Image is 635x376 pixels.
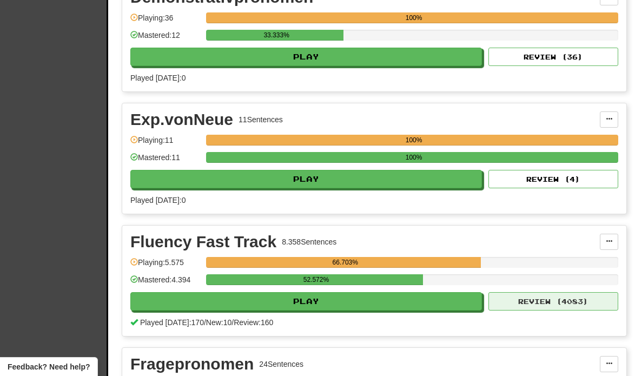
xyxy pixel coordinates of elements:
div: 100% [209,12,618,23]
div: Mastered: 11 [130,152,201,170]
span: / [231,318,234,327]
div: Playing: 11 [130,135,201,153]
div: Mastered: 4.394 [130,274,201,292]
span: Played [DATE]: 0 [130,74,186,82]
span: Review: 160 [234,318,273,327]
button: Review (4) [488,170,618,188]
div: 24 Sentences [259,359,303,370]
div: 11 Sentences [239,114,283,125]
div: Playing: 5.575 [130,257,201,275]
span: Played [DATE]: 170 [140,318,204,327]
div: 100% [209,152,618,163]
button: Play [130,48,482,66]
span: / [204,318,206,327]
span: New: 10 [206,318,231,327]
div: 52.572% [209,274,422,285]
button: Play [130,170,482,188]
div: Mastered: 12 [130,30,201,48]
span: Open feedback widget [8,361,90,372]
button: Play [130,292,482,311]
div: Fragepronomen [130,356,254,372]
span: Played [DATE]: 0 [130,196,186,205]
div: 33.333% [209,30,343,41]
div: Fluency Fast Track [130,234,276,250]
div: 100% [209,135,618,146]
div: 66.703% [209,257,481,268]
div: Playing: 36 [130,12,201,30]
div: Exp.vonNeue [130,111,233,128]
div: 8.358 Sentences [282,236,336,247]
button: Review (36) [488,48,618,66]
button: Review (4083) [488,292,618,311]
